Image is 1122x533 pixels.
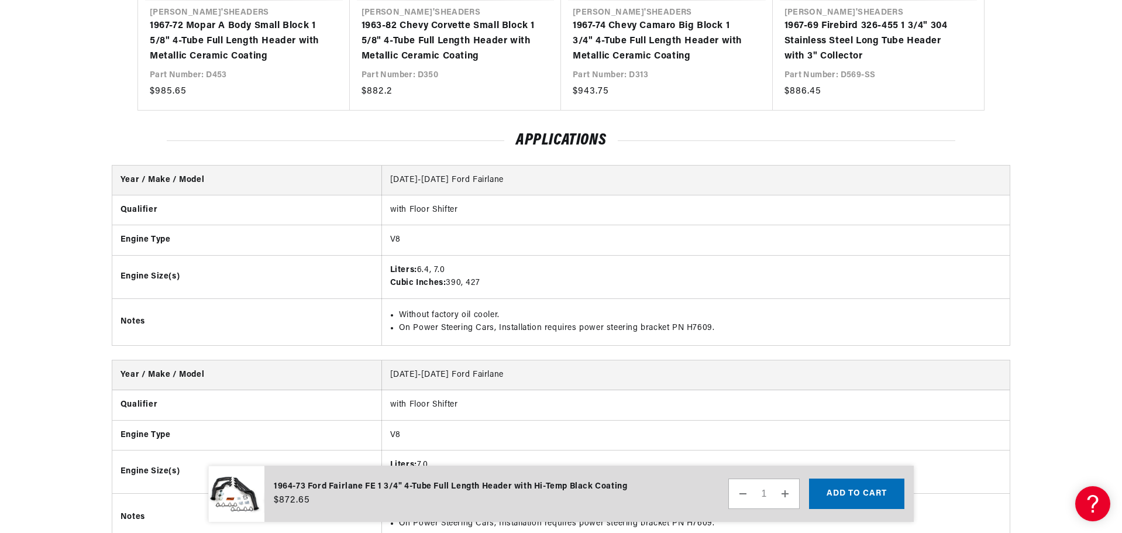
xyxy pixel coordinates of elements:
[381,195,1010,225] td: with Floor Shifter
[112,255,381,298] th: Engine Size(s)
[390,278,446,287] strong: Cubic Inches:
[399,517,1002,530] li: On Power Steering Cars, Installation requires power steering bracket PN H7609.
[381,390,1010,420] td: with Floor Shifter
[809,479,904,509] button: Add to cart
[274,480,627,493] div: 1964-73 Ford Fairlane FE 1 3/4" 4-Tube Full Length Header with Hi-Temp Black Coating
[390,460,417,469] strong: Liters:
[208,466,264,522] img: 1964-73 Ford Fairlane FE 1 3/4" 4-Tube Full Length Header with Hi-Temp Black Coating
[112,166,381,195] th: Year / Make / Model
[112,451,381,494] th: Engine Size(s)
[274,493,310,507] span: $872.65
[399,322,1002,335] li: On Power Steering Cars, Installation requires power steering bracket PN H7609.
[362,19,538,64] a: 1963-82 Chevy Corvette Small Block 1 5/8" 4-Tube Full Length Header with Metallic Ceramic Coating
[112,225,381,255] th: Engine Type
[573,19,749,64] a: 1967-74 Chevy Camaro Big Block 1 3/4" 4-Tube Full Length Header with Metallic Ceramic Coating
[381,451,1010,494] td: 7.0 428
[381,420,1010,450] td: V8
[167,134,955,148] h2: Applications
[112,195,381,225] th: Qualifier
[381,360,1010,390] td: [DATE]-[DATE] Ford Fairlane
[112,360,381,390] th: Year / Make / Model
[381,255,1010,298] td: 6.4, 7.0 390, 427
[112,298,381,345] th: Notes
[150,19,326,64] a: 1967-72 Mopar A Body Small Block 1 5/8" 4-Tube Full Length Header with Metallic Ceramic Coating
[784,19,961,64] a: 1967-69 Firebird 326-455 1 3/4" 304 Stainless Steel Long Tube Header with 3" Collector
[112,390,381,420] th: Qualifier
[381,166,1010,195] td: [DATE]-[DATE] Ford Fairlane
[112,420,381,450] th: Engine Type
[390,266,417,274] strong: Liters:
[381,225,1010,255] td: V8
[399,309,1002,322] li: Without factory oil cooler.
